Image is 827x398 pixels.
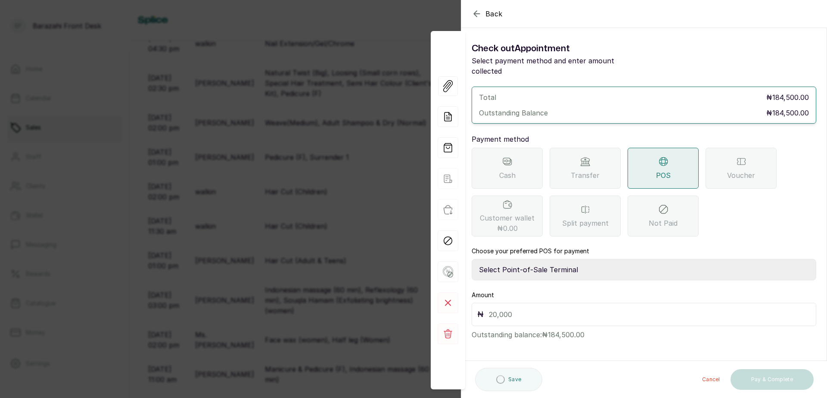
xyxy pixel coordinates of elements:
[479,92,496,103] p: Total
[571,170,600,180] span: Transfer
[480,213,535,233] span: Customer wallet
[472,134,816,144] p: Payment method
[695,369,727,390] button: Cancel
[472,247,589,255] label: Choose your preferred POS for payment
[489,308,811,320] input: 20,000
[727,170,755,180] span: Voucher
[472,291,494,299] label: Amount
[562,218,609,228] span: Split payment
[472,42,644,56] h1: Check out Appointment
[477,308,484,320] p: ₦
[499,170,516,180] span: Cash
[479,108,548,118] p: Outstanding Balance
[766,108,809,118] p: ₦184,500.00
[472,326,816,340] p: Outstanding balance: ₦184,500.00
[472,56,644,76] p: Select payment method and enter amount collected
[731,369,814,390] button: Pay & Complete
[766,92,809,103] p: ₦184,500.00
[497,223,518,233] span: ₦0.00
[475,368,542,391] button: Save
[649,218,678,228] span: Not Paid
[656,170,671,180] span: POS
[485,9,503,19] span: Back
[472,9,503,19] button: Back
